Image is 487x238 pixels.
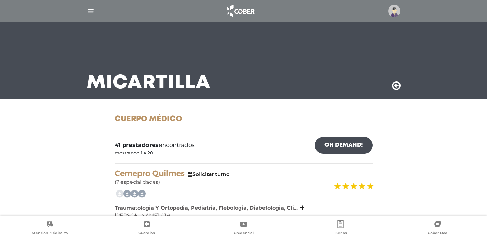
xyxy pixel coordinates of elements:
[388,5,400,17] img: profile-placeholder.svg
[428,231,447,236] span: Cober Doc
[32,231,68,236] span: Atención Médica Ya
[115,141,195,150] span: encontrados
[115,169,373,178] h4: Cemepro Quilmes
[333,179,374,193] img: estrellas_badge.png
[115,150,153,156] div: mostrando 1 a 20
[115,142,159,149] b: 41 prestadores
[315,137,373,154] a: On Demand!
[98,220,195,237] a: Guardias
[115,169,373,186] div: (7 especialidades)
[234,231,254,236] span: Credencial
[115,205,298,211] b: Traumatologia Y Ortopedia, Pediatria, Flebologia, Diabetologia, Cli...
[223,3,257,19] img: logo_cober_home-white.png
[115,115,373,124] h1: Cuerpo Médico
[389,220,486,237] a: Cober Doc
[115,212,373,220] div: [PERSON_NAME] 439
[195,220,292,237] a: Credencial
[292,220,389,237] a: Turnos
[138,231,155,236] span: Guardias
[334,231,347,236] span: Turnos
[87,7,95,15] img: Cober_menu-lines-white.svg
[87,75,211,92] h3: Mi Cartilla
[1,220,98,237] a: Atención Médica Ya
[188,171,229,177] a: Solicitar turno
